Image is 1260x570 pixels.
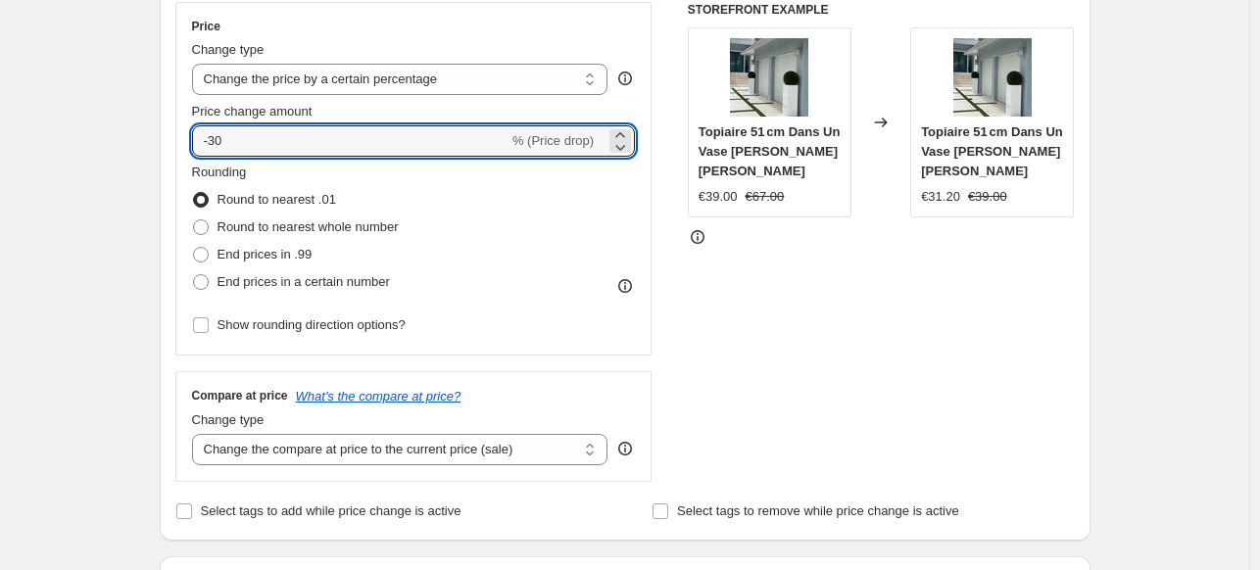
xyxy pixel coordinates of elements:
span: % (Price drop) [512,133,594,148]
div: €31.20 [921,187,960,207]
span: Round to nearest whole number [218,219,399,234]
span: Change type [192,412,265,427]
h3: Compare at price [192,388,288,404]
span: End prices in a certain number [218,274,390,289]
span: Topiaire 51 cm Dans Un Vase [PERSON_NAME] [PERSON_NAME] [921,124,1063,178]
img: GABI_4_80x.jpg [953,38,1032,117]
div: help [615,439,635,458]
strike: €39.00 [968,187,1007,207]
span: Rounding [192,165,247,179]
span: Price change amount [192,104,313,119]
span: Round to nearest .01 [218,192,336,207]
strike: €67.00 [746,187,785,207]
span: Change type [192,42,265,57]
input: -15 [192,125,509,157]
h6: STOREFRONT EXAMPLE [688,2,1075,18]
span: Select tags to remove while price change is active [677,503,959,518]
button: What's the compare at price? [296,389,461,404]
h3: Price [192,19,220,34]
div: help [615,69,635,88]
span: End prices in .99 [218,247,313,261]
span: Show rounding direction options? [218,317,406,332]
div: €39.00 [699,187,738,207]
span: Topiaire 51 cm Dans Un Vase [PERSON_NAME] [PERSON_NAME] [699,124,841,178]
span: Select tags to add while price change is active [201,503,461,518]
img: GABI_4_80x.jpg [730,38,808,117]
